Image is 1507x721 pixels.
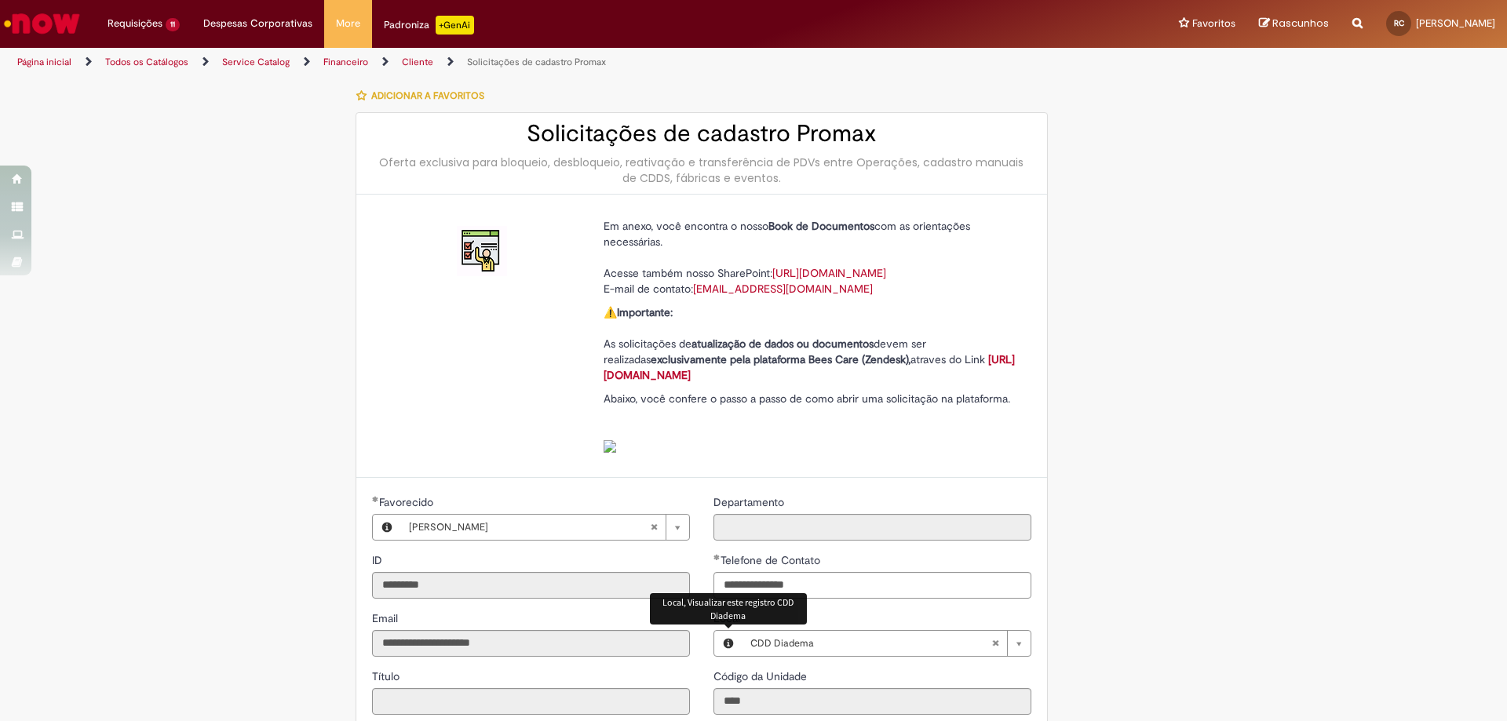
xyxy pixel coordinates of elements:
[650,593,807,625] div: Local, Visualizar este registro CDD Diadema
[105,56,188,68] a: Todos os Catálogos
[372,121,1031,147] h2: Solicitações de cadastro Promax
[372,553,385,567] span: Somente leitura - ID
[17,56,71,68] a: Página inicial
[356,79,493,112] button: Adicionar a Favoritos
[772,266,886,280] a: [URL][DOMAIN_NAME]
[372,668,403,684] label: Somente leitura - Título
[693,282,873,296] a: [EMAIL_ADDRESS][DOMAIN_NAME]
[372,572,690,599] input: ID
[1416,16,1495,30] span: [PERSON_NAME]
[983,631,1007,656] abbr: Limpar campo Local
[372,552,385,568] label: Somente leitura - ID
[714,631,743,656] button: Local, Visualizar este registro CDD Diadema
[713,669,810,683] span: Somente leitura - Código da Unidade
[604,391,1020,453] p: Abaixo, você confere o passo a passo de como abrir uma solicitação na plataforma.
[203,16,312,31] span: Despesas Corporativas
[604,304,1020,383] p: ⚠️ As solicitações de devem ser realizadas atraves do Link
[713,572,1031,599] input: Telefone de Contato
[372,669,403,683] span: Somente leitura - Título
[604,440,616,453] img: sys_attachment.do
[1259,16,1329,31] a: Rascunhos
[108,16,162,31] span: Requisições
[373,515,401,540] button: Favorecido, Visualizar este registro Ricardo Sabino De Castro
[384,16,474,35] div: Padroniza
[713,495,787,509] span: Somente leitura - Departamento
[402,56,433,68] a: Cliente
[713,494,787,510] label: Somente leitura - Departamento
[617,305,673,319] strong: Importante:
[323,56,368,68] a: Financeiro
[12,48,993,77] ul: Trilhas de página
[713,688,1031,715] input: Código da Unidade
[372,610,401,626] label: Somente leitura - Email
[1272,16,1329,31] span: Rascunhos
[409,515,650,540] span: [PERSON_NAME]
[1192,16,1235,31] span: Favoritos
[467,56,606,68] a: Solicitações de cadastro Promax
[743,631,1031,656] a: CDD DiademaLimpar campo Local
[2,8,82,39] img: ServiceNow
[372,630,690,657] input: Email
[713,668,810,684] label: Somente leitura - Código da Unidade
[436,16,474,35] p: +GenAi
[401,515,689,540] a: [PERSON_NAME]Limpar campo Favorecido
[372,688,690,715] input: Título
[604,218,1020,297] p: Em anexo, você encontra o nosso com as orientações necessárias. Acesse também nosso SharePoint: E...
[651,352,910,366] strong: exclusivamente pela plataforma Bees Care (Zendesk),
[713,514,1031,541] input: Departamento
[721,553,823,567] span: Telefone de Contato
[604,352,1015,382] a: [URL][DOMAIN_NAME]
[379,495,436,509] span: Necessários - Favorecido
[713,554,721,560] span: Obrigatório Preenchido
[1394,18,1404,28] span: RC
[372,155,1031,186] div: Oferta exclusiva para bloqueio, desbloqueio, reativação e transferência de PDVs entre Operações, ...
[166,18,180,31] span: 11
[457,226,507,276] img: Solicitações de cadastro Promax
[691,337,874,351] strong: atualização de dados ou documentos
[336,16,360,31] span: More
[768,219,874,233] strong: Book de Documentos
[222,56,290,68] a: Service Catalog
[371,89,484,102] span: Adicionar a Favoritos
[750,631,991,656] span: CDD Diadema
[642,515,666,540] abbr: Limpar campo Favorecido
[372,496,379,502] span: Obrigatório Preenchido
